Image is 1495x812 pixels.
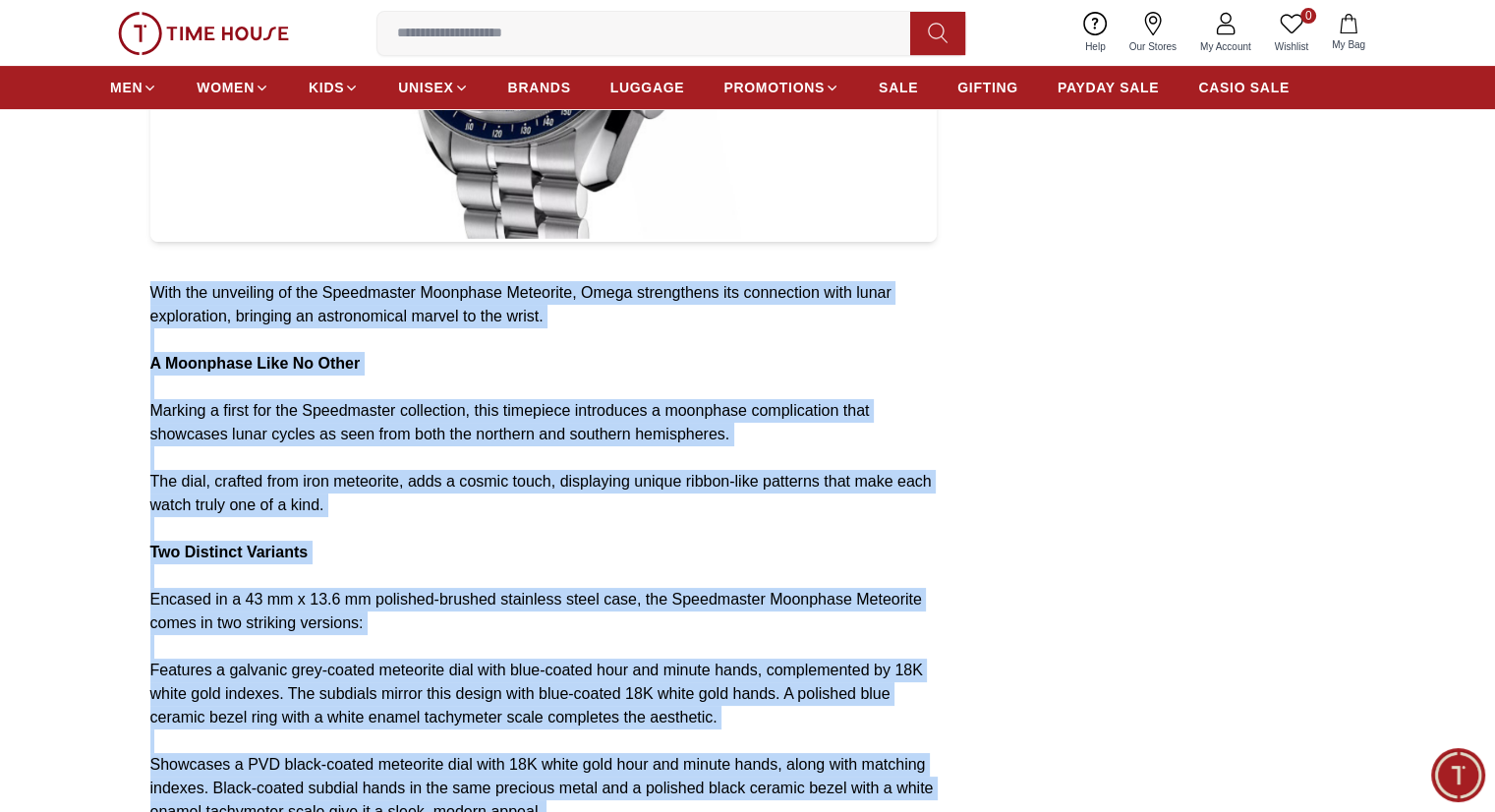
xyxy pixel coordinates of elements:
span: LUGGAGE [610,78,685,97]
span: PROMOTIONS [723,78,825,97]
span: WOMEN [197,78,255,97]
p: Encased in a 43 mm x 13.6 mm polished-brushed stainless steel case, the Speedmaster Moonphase Met... [150,588,937,635]
a: BRANDS [508,70,571,105]
button: My Bag [1320,10,1377,56]
a: LUGGAGE [610,70,685,105]
a: GIFTING [957,70,1018,105]
span: 0 [1300,8,1316,24]
a: PAYDAY SALE [1058,70,1159,105]
a: WOMEN [197,70,269,105]
a: Our Stores [1118,8,1188,58]
span: KIDS [309,78,344,97]
p: Marking a first for the Speedmaster collection, this timepiece introduces a moonphase complicatio... [150,399,937,446]
a: Help [1073,8,1118,58]
img: ... [118,12,289,55]
a: 0Wishlist [1263,8,1320,58]
strong: A Moonphase Like No Other [150,355,361,372]
span: Help [1077,39,1114,54]
a: CASIO SALE [1198,70,1290,105]
span: UNISEX [398,78,453,97]
span: BRANDS [508,78,571,97]
span: CASIO SALE [1198,78,1290,97]
a: KIDS [309,70,359,105]
span: GIFTING [957,78,1018,97]
span: Wishlist [1267,39,1316,54]
a: PROMOTIONS [723,70,839,105]
span: Our Stores [1121,39,1184,54]
span: PAYDAY SALE [1058,78,1159,97]
a: UNISEX [398,70,468,105]
div: Chat Widget [1431,748,1485,802]
p: Features a galvanic grey-coated meteorite dial with blue-coated hour and minute hands, complement... [150,659,937,729]
p: The dial, crafted from iron meteorite, adds a cosmic touch, displaying unique ribbon-like pattern... [150,470,937,517]
a: MEN [110,70,157,105]
a: SALE [879,70,918,105]
span: My Bag [1324,37,1373,52]
span: SALE [879,78,918,97]
p: With the unveiling of the Speedmaster Moonphase Meteorite, Omega strengthens its connection with ... [150,281,937,328]
strong: Two Distinct Variants [150,544,309,560]
span: My Account [1192,39,1259,54]
span: MEN [110,78,143,97]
